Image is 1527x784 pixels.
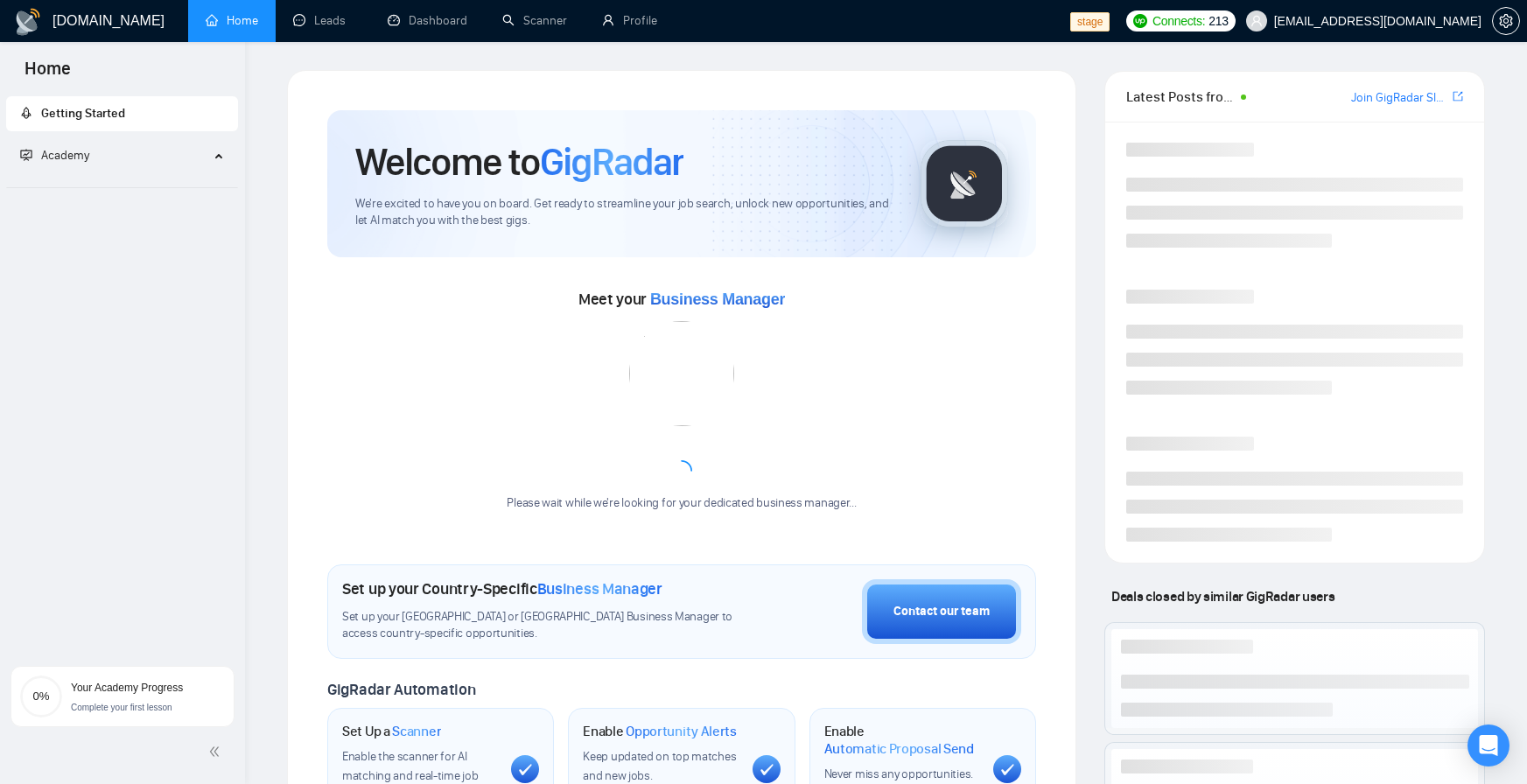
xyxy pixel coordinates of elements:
[921,140,1008,227] img: gigradar-logo.png
[862,579,1021,644] button: Contact our team
[1126,86,1236,108] span: Latest Posts from the GigRadar Community
[824,740,974,758] span: Automatic Proposal Send
[1133,14,1147,28] img: upwork-logo.png
[1250,15,1263,27] span: user
[1208,11,1228,31] span: 213
[20,690,62,702] span: 0%
[650,290,785,308] span: Business Manager
[1453,88,1463,105] a: export
[355,196,893,229] span: We're excited to have you on board. Get ready to streamline your job search, unlock new opportuni...
[626,723,737,740] span: Opportunity Alerts
[342,609,750,642] span: Set up your [GEOGRAPHIC_DATA] or [GEOGRAPHIC_DATA] Business Manager to access country-specific op...
[667,456,697,486] span: loading
[629,321,734,426] img: error
[1492,14,1520,28] a: setting
[327,680,475,699] span: GigRadar Automation
[540,138,683,185] span: GigRadar
[20,149,32,161] span: fund-projection-screen
[537,579,662,598] span: Business Manager
[578,290,785,309] span: Meet your
[206,13,258,28] a: homeHome
[41,106,125,121] span: Getting Started
[20,107,32,119] span: rocket
[824,723,979,757] h1: Enable
[6,96,238,131] li: Getting Started
[11,56,85,93] span: Home
[1104,581,1341,612] span: Deals closed by similar GigRadar users
[6,180,238,192] li: Academy Homepage
[583,749,736,783] span: Keep updated on top matches and new jobs.
[41,148,89,163] span: Academy
[1351,88,1449,108] a: Join GigRadar Slack Community
[1453,89,1463,103] span: export
[388,13,467,28] a: dashboardDashboard
[20,148,89,163] span: Academy
[342,579,662,598] h1: Set up your Country-Specific
[71,682,183,694] span: Your Academy Progress
[824,766,973,781] span: Never miss any opportunities.
[71,703,172,712] span: Complete your first lesson
[1493,14,1519,28] span: setting
[496,495,866,512] div: Please wait while we're looking for your dedicated business manager...
[208,743,226,760] span: double-left
[342,723,441,740] h1: Set Up a
[1070,12,1110,31] span: stage
[583,723,737,740] h1: Enable
[502,13,567,28] a: searchScanner
[1467,724,1509,766] div: Open Intercom Messenger
[392,723,441,740] span: Scanner
[355,138,683,185] h1: Welcome to
[1152,11,1205,31] span: Connects:
[1492,7,1520,35] button: setting
[602,13,657,28] a: userProfile
[893,602,990,621] div: Contact our team
[14,8,42,36] img: logo
[293,13,353,28] a: messageLeads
